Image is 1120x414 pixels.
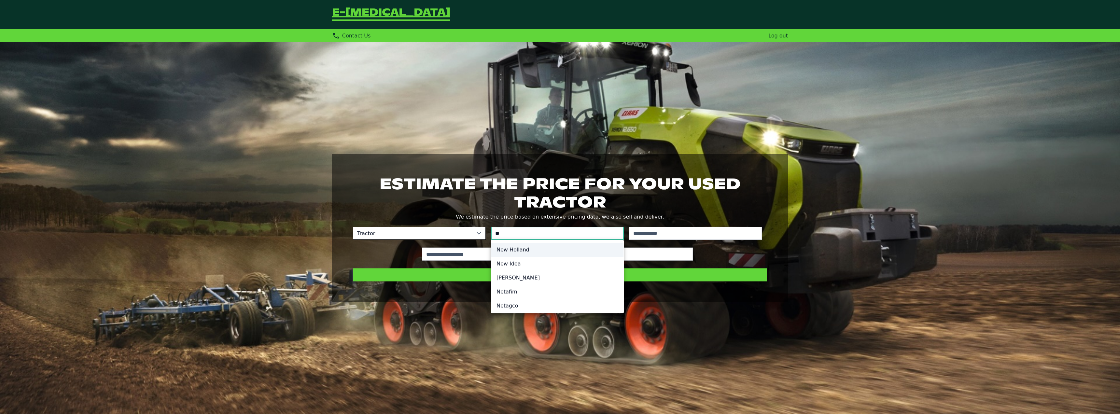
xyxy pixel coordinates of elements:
a: Log out [768,33,788,39]
button: Estimate Price [353,268,767,281]
p: We estimate the price based on extensive pricing data, we also sell and deliver. [353,212,767,221]
ul: Option List [491,240,623,385]
li: New Holland [491,243,623,257]
div: Contact Us [332,32,371,39]
span: Contact Us [342,33,371,39]
a: Go Back to Homepage [332,8,450,21]
li: Neff [491,271,623,285]
li: New Idea [491,257,623,271]
li: Netagco [491,299,623,313]
h1: Estimate the price for your used tractor [353,175,767,211]
li: Netafim [491,285,623,299]
span: Tractor [353,227,472,239]
li: Nettuno [491,313,623,327]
